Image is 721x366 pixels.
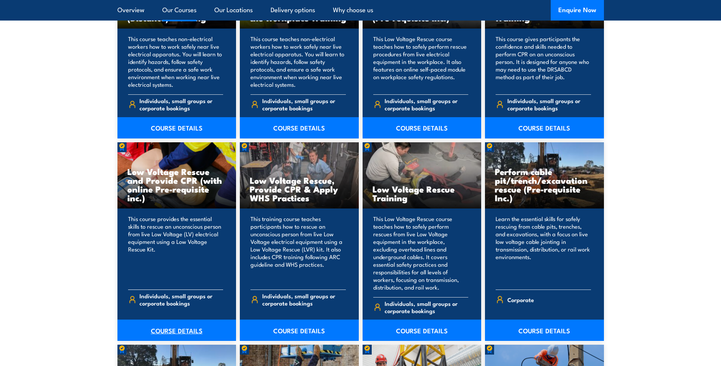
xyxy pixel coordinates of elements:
a: COURSE DETAILS [240,320,359,341]
h3: Perform cable pit/trench/excavation rescue (Pre-requisite Inc.) [495,167,594,202]
span: Corporate [507,294,534,306]
span: Individuals, small groups or corporate bookings [139,97,223,111]
span: Individuals, small groups or corporate bookings [139,292,223,307]
p: This course gives participants the confidence and skills needed to perform CPR on an unconscious ... [496,35,591,88]
span: Individuals, small groups or corporate bookings [262,97,346,111]
h3: Low Voltage Rescue and Provide CPR (with online Pre-requisite inc.) [127,167,227,202]
span: Individuals, small groups or corporate bookings [507,97,591,111]
span: Individuals, small groups or corporate bookings [262,292,346,307]
a: COURSE DETAILS [485,320,604,341]
a: COURSE DETAILS [363,320,482,341]
p: This Low Voltage Rescue course teaches how to safely perform rescue procedures from live electric... [373,35,469,88]
p: This course teaches non-electrical workers how to work safely near live electrical apparatus. You... [128,35,223,88]
a: COURSE DETAILS [117,320,236,341]
a: COURSE DETAILS [363,117,482,138]
p: This course teaches non-electrical workers how to work safely near live electrical apparatus. You... [250,35,346,88]
p: This training course teaches participants how to rescue an unconscious person from live Low Volta... [250,215,346,283]
span: Individuals, small groups or corporate bookings [385,300,468,314]
a: COURSE DETAILS [117,117,236,138]
h3: Low Voltage Rescue, Provide CPR & Apply WHS Practices [250,176,349,202]
p: This Low Voltage Rescue course teaches how to safely perform rescues from live Low Voltage equipm... [373,215,469,291]
h3: Low Voltage Rescue Training [372,185,472,202]
h3: Low Voltage Rescue (Pre-requisite inc.) [372,5,472,22]
p: Learn the essential skills for safely rescuing from cable pits, trenches, and excavations, with a... [496,215,591,283]
a: COURSE DETAILS [485,117,604,138]
span: Individuals, small groups or corporate bookings [385,97,468,111]
a: COURSE DETAILS [240,117,359,138]
p: This course provides the essential skills to rescue an unconscious person from live Low Voltage (... [128,215,223,283]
